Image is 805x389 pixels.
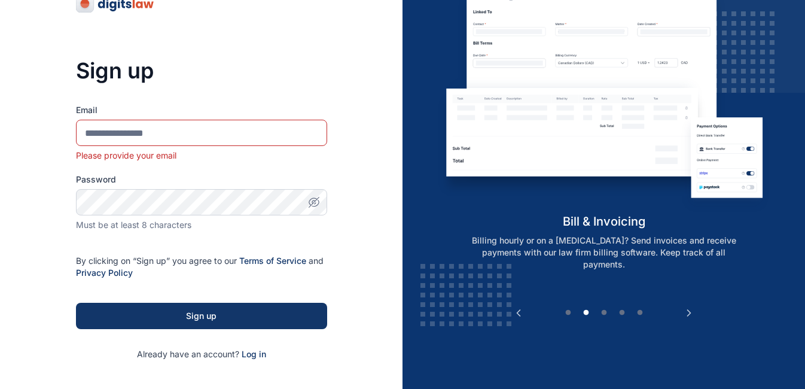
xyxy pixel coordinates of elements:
[76,268,133,278] a: Privacy Policy
[683,307,695,319] button: Next
[513,307,525,319] button: Previous
[76,150,327,162] div: Please provide your email
[76,104,327,116] label: Email
[438,213,770,230] h5: bill & invoicing
[95,310,308,322] div: Sign up
[76,255,327,279] p: By clicking on “Sign up” you agree to our and
[76,219,327,231] div: Must be at least 8 characters
[451,235,757,271] p: Billing hourly or on a [MEDICAL_DATA]? Send invoices and receive payments with our law firm billi...
[239,256,306,266] a: Terms of Service
[634,307,646,319] button: 5
[242,349,266,359] a: Log in
[562,307,574,319] button: 1
[76,303,327,329] button: Sign up
[76,348,327,360] p: Already have an account?
[616,307,628,319] button: 4
[76,174,327,186] label: Password
[76,59,327,83] h3: Sign up
[598,307,610,319] button: 3
[580,307,592,319] button: 2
